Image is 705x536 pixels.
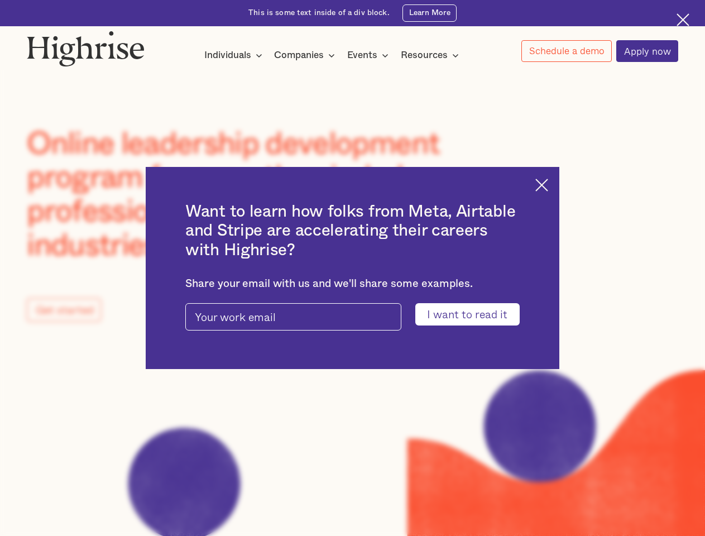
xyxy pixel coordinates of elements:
[248,8,390,18] div: This is some text inside of a div block.
[415,303,520,325] input: I want to read it
[274,49,338,62] div: Companies
[347,49,377,62] div: Events
[401,49,462,62] div: Resources
[402,4,456,22] a: Learn More
[616,40,678,62] a: Apply now
[677,13,689,26] img: Cross icon
[185,303,401,331] input: Your work email
[401,49,448,62] div: Resources
[27,31,145,66] img: Highrise logo
[204,49,251,62] div: Individuals
[185,202,520,260] h2: Want to learn how folks from Meta, Airtable and Stripe are accelerating their careers with Highrise?
[185,303,520,325] form: pop-up-modal-form
[204,49,266,62] div: Individuals
[274,49,324,62] div: Companies
[535,179,548,192] img: Cross icon
[347,49,392,62] div: Events
[185,277,520,290] div: Share your email with us and we'll share some examples.
[521,40,612,62] a: Schedule a demo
